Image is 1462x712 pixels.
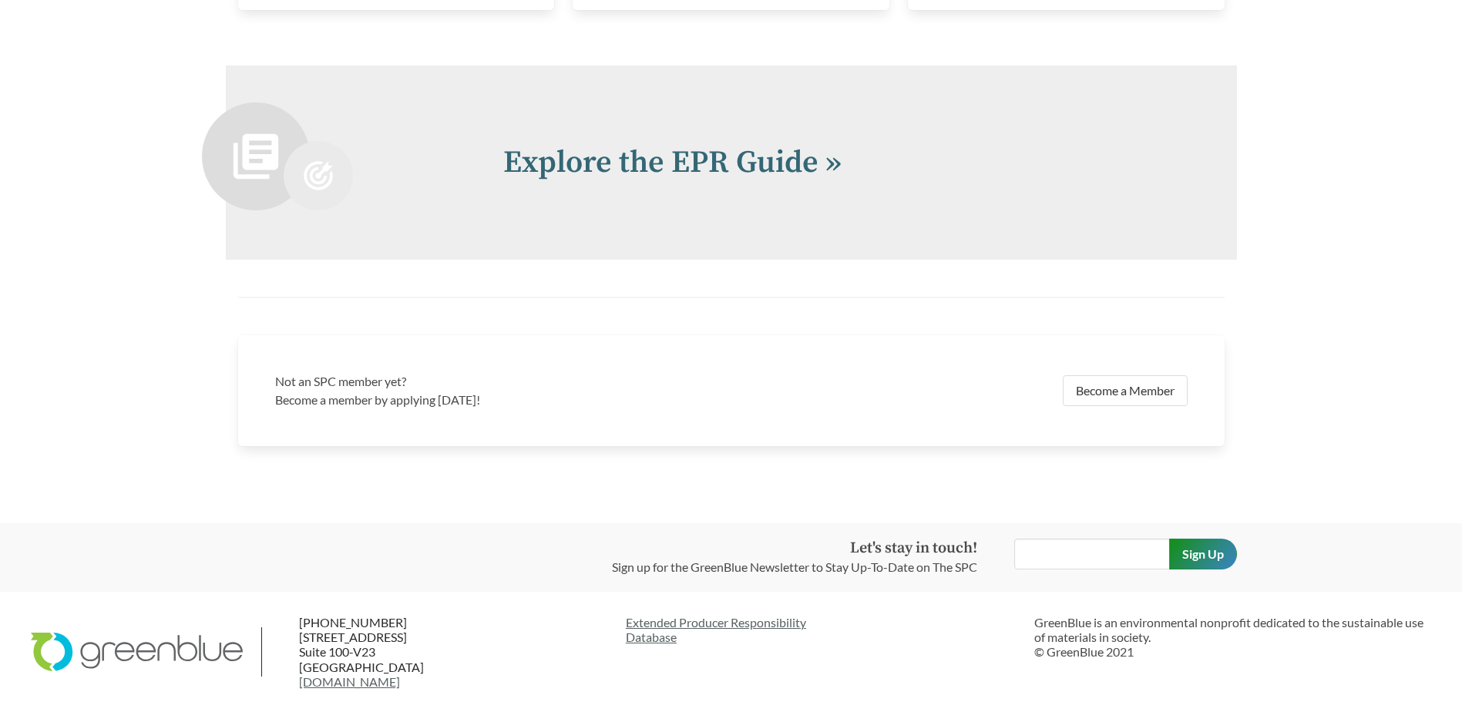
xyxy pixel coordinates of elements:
p: Become a member by applying [DATE]! [275,391,722,409]
a: Extended Producer ResponsibilityDatabase [626,615,1023,644]
strong: Let's stay in touch! [850,539,977,558]
p: Sign up for the GreenBlue Newsletter to Stay Up-To-Date on The SPC [612,558,977,576]
a: Explore the EPR Guide » [503,143,842,182]
a: [DOMAIN_NAME] [299,674,400,689]
p: [PHONE_NUMBER] [STREET_ADDRESS] Suite 100-V23 [GEOGRAPHIC_DATA] [299,615,486,689]
a: Become a Member [1063,375,1188,406]
p: GreenBlue is an environmental nonprofit dedicated to the sustainable use of materials in society.... [1034,615,1431,660]
input: Sign Up [1169,539,1237,569]
h3: Not an SPC member yet? [275,372,722,391]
